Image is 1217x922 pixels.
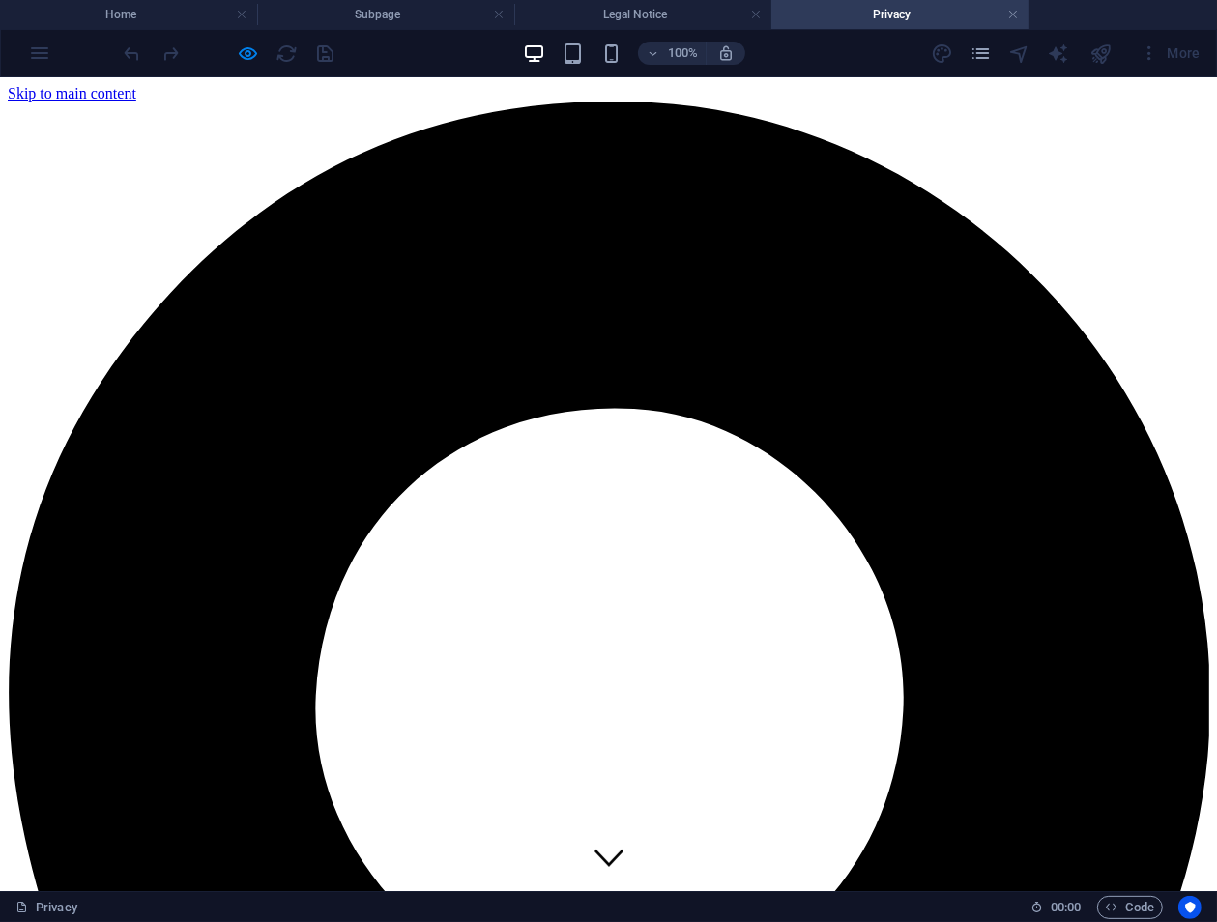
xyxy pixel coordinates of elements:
button: Code [1097,896,1163,919]
span: 00 00 [1051,896,1081,919]
button: Click here to leave preview mode and continue editing [237,42,260,65]
i: On resize automatically adjust zoom level to fit chosen device. [717,44,735,62]
span: : [1064,900,1067,914]
button: pages [970,42,993,65]
h6: 100% [667,42,698,65]
button: 100% [638,42,707,65]
h4: Legal Notice [514,4,771,25]
a: Skip to main content [8,8,136,24]
a: Click to cancel selection. Double-click to open Pages [15,896,77,919]
span: Code [1106,896,1154,919]
button: Usercentrics [1178,896,1202,919]
h4: Subpage [257,4,514,25]
h4: Privacy [771,4,1029,25]
i: Pages (Ctrl+Alt+S) [970,43,992,65]
h6: Session time [1030,896,1082,919]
